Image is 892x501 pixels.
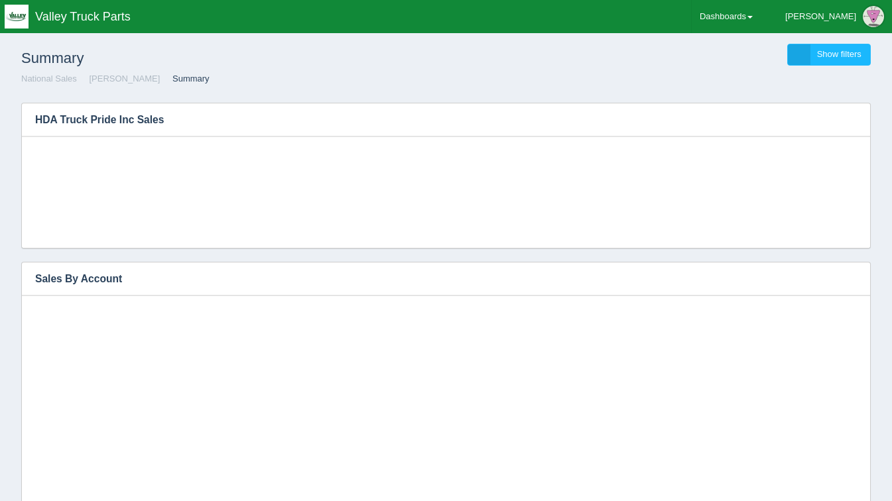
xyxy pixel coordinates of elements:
[787,44,871,66] a: Show filters
[22,262,850,296] h3: Sales By Account
[21,44,446,73] h1: Summary
[785,3,856,30] div: [PERSON_NAME]
[21,74,77,83] a: National Sales
[817,49,861,59] span: Show filters
[863,6,884,27] img: Profile Picture
[35,10,131,23] span: Valley Truck Parts
[22,103,850,137] h3: HDA Truck Pride Inc Sales
[89,74,160,83] a: [PERSON_NAME]
[162,73,210,85] li: Summary
[5,5,29,28] img: q1blfpkbivjhsugxdrfq.png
